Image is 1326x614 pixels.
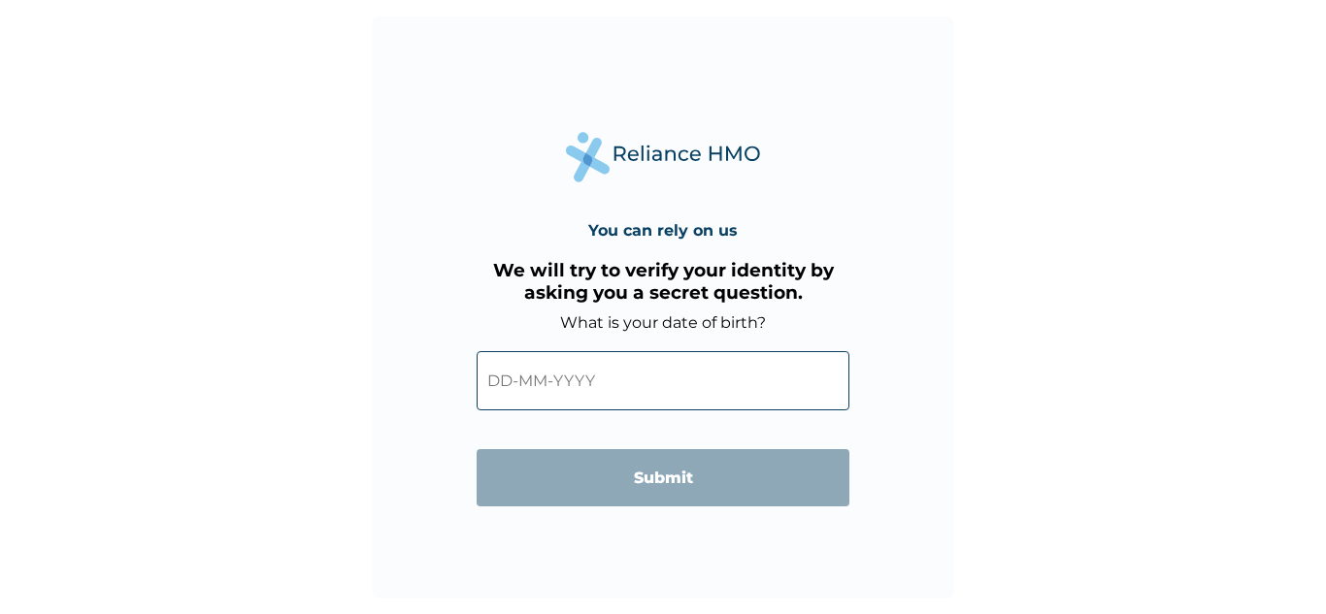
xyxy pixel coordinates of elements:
img: Reliance Health's Logo [566,132,760,181]
label: What is your date of birth? [560,313,766,332]
input: DD-MM-YYYY [477,351,849,410]
h4: You can rely on us [588,221,738,240]
input: Submit [477,449,849,506]
h3: We will try to verify your identity by asking you a secret question. [477,259,849,304]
